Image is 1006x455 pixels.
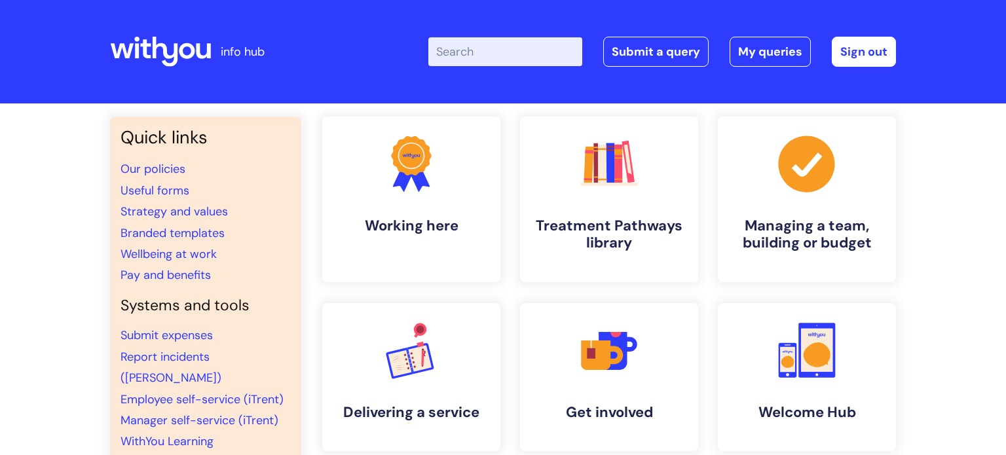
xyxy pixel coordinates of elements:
h4: Systems and tools [121,297,291,315]
a: Manager self-service (iTrent) [121,412,278,428]
a: Pay and benefits [121,267,211,283]
div: | - [428,37,896,67]
a: Our policies [121,161,185,177]
a: Report incidents ([PERSON_NAME]) [121,349,221,386]
a: Strategy and values [121,204,228,219]
h4: Managing a team, building or budget [728,217,885,252]
a: WithYou Learning [121,433,214,449]
a: Treatment Pathways library [520,117,698,282]
h4: Get involved [531,404,688,421]
h3: Quick links [121,127,291,148]
h4: Delivering a service [333,404,490,421]
a: Branded templates [121,225,225,241]
a: Delivering a service [322,303,500,451]
a: Employee self-service (iTrent) [121,391,284,407]
a: Useful forms [121,183,189,198]
h4: Treatment Pathways library [531,217,688,252]
a: Managing a team, building or budget [718,117,896,282]
a: Welcome Hub [718,303,896,451]
input: Search [428,37,582,66]
a: My queries [730,37,811,67]
a: Submit expenses [121,327,213,343]
h4: Working here [333,217,490,234]
a: Sign out [832,37,896,67]
a: Submit a query [603,37,709,67]
p: info hub [221,41,265,62]
a: Wellbeing at work [121,246,217,262]
a: Get involved [520,303,698,451]
a: Working here [322,117,500,282]
h4: Welcome Hub [728,404,885,421]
